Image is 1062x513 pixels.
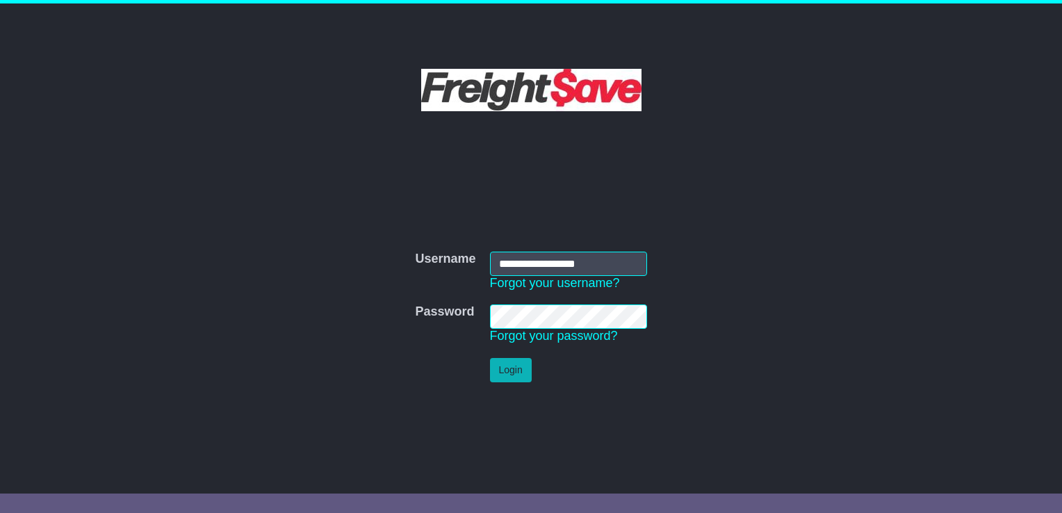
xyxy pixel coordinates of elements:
[490,276,620,290] a: Forgot your username?
[415,304,474,320] label: Password
[490,329,618,343] a: Forgot your password?
[490,358,532,382] button: Login
[415,252,475,267] label: Username
[421,69,642,111] img: Freight Save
